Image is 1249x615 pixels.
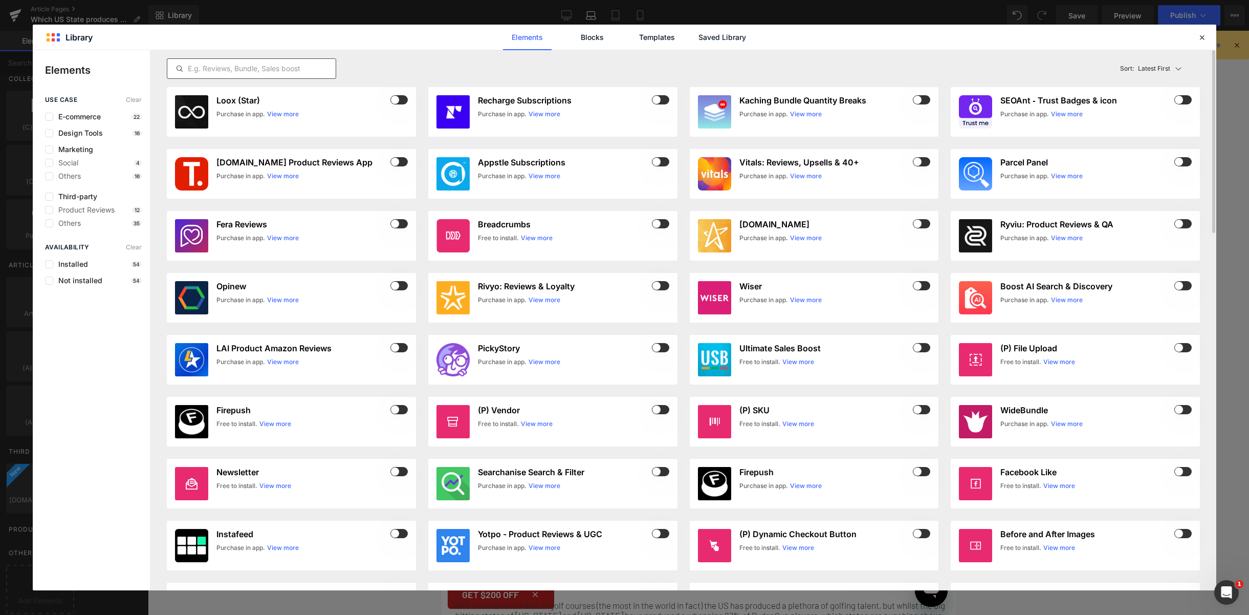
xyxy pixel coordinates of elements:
[1043,481,1075,491] a: View more
[1000,110,1049,119] div: Purchase in app.
[1235,580,1243,588] span: 1
[216,529,388,539] h3: Instafeed
[175,529,208,562] img: instafeed.jpg
[739,529,911,539] h3: (P) Dynamic Checkout Button
[1051,172,1083,181] a: View more
[790,481,822,491] a: View more
[133,207,142,213] p: 12
[478,481,527,491] div: Purchase in app.
[959,405,992,438] img: 36d3ff60-5281-42d0-85d8-834f522fc7c5.jpeg
[53,193,97,201] span: Third-party
[133,173,142,179] p: 16
[1138,64,1170,73] p: Latest First
[436,467,470,500] img: SmartSearch.png
[478,343,650,353] h3: PickyStory
[436,529,470,562] img: yotpo.jpg
[959,281,992,314] img: 35472539-a713-48dd-a00c-afbdca307b79.png
[171,20,192,41] a: Bags
[13,19,72,44] img: Stewart Golf USA
[959,219,992,252] img: CJed0K2x44sDEAE=.png
[6,7,74,15] span: Hi. Need any help?
[739,343,911,353] h3: Ultimate Sales Boost
[45,62,150,78] p: Elements
[1051,234,1083,243] a: View more
[130,20,156,41] a: Carts
[1000,357,1041,367] div: Free to install.
[1051,295,1083,305] a: View more
[529,357,560,367] a: View more
[259,481,291,491] a: View more
[53,145,93,154] span: Marketing
[478,357,527,367] div: Purchase in app.
[739,419,780,429] div: Free to install.
[216,110,265,119] div: Purchase in app.
[216,157,388,167] h3: [DOMAIN_NAME] Product Reviews App
[216,419,257,429] div: Free to install.
[478,467,650,477] h3: Searchanise Search & Filter
[53,219,81,227] span: Others
[316,4,361,19] a: Shop Now
[175,343,208,376] img: CMry4dSL_YIDEAE=.png
[529,172,560,181] a: View more
[1000,295,1049,305] div: Purchase in app.
[478,295,527,305] div: Purchase in app.
[8,544,507,560] h1: Which US state produces the most Ryder Cup players per million residents?
[478,281,650,291] h3: Rivyo: Reviews & Loyalty
[633,25,682,50] a: Templates
[739,234,788,243] div: Purchase in app.
[53,113,101,121] span: E-commerce
[8,163,507,199] p: To celebrate the 2025 Ryder Cup, we have dug into the numbers to see how America’s states stack u...
[790,234,822,243] a: View more
[267,110,299,119] a: View more
[790,172,822,181] a: View more
[739,172,788,181] div: Purchase in app.
[790,110,822,119] a: View more
[216,172,265,181] div: Purchase in app.
[216,281,388,291] h3: Opinew
[216,467,388,477] h3: Newsletter
[175,405,208,438] img: Firepush.png
[478,172,527,181] div: Purchase in app.
[175,157,208,190] img: 1eba8361-494e-4e64-aaaa-f99efda0f44d.png
[1000,529,1172,539] h3: Before and After Images
[1000,234,1049,243] div: Purchase in app.
[8,569,507,600] div: With a massive number of golf courses (the most in the world in fact) the US has produced a pleth...
[739,481,788,491] div: Purchase in app.
[1000,281,1172,291] h3: Boost AI Search & Discovery
[739,110,788,119] div: Purchase in app.
[216,343,388,353] h3: LAI Product Amazon Reviews
[175,95,208,129] img: loox.jpg
[216,295,265,305] div: Purchase in app.
[175,219,208,252] img: 4b6b591765c9b36332c4e599aea727c6_512x512.png
[521,234,553,243] a: View more
[436,281,470,314] img: 911edb42-71e6-4210-8dae-cbf10c40066b.png
[959,95,992,129] img: 9f98ff4f-a019-4e81-84a1-123c6986fecc.png
[8,127,507,151] p: A Ryder Cup year always brings excitement, and with [US_STATE] set to host the 45th edition, all ...
[478,234,519,243] div: Free to install.
[53,206,115,214] span: Product Reviews
[167,62,336,75] input: E.g. Reviews, Bundle, Sales boost...
[216,234,265,243] div: Purchase in app.
[478,543,527,553] div: Purchase in app.
[698,467,731,500] img: Firepush.png
[216,357,265,367] div: Purchase in app.
[739,157,911,167] h3: Vitals: Reviews, Upsells & 40+
[790,295,822,305] a: View more
[1000,405,1172,415] h3: WideBundle
[267,543,299,553] a: View more
[1000,157,1172,167] h3: Parcel Panel
[293,20,324,41] a: Outlet
[134,160,142,166] p: 4
[267,172,299,181] a: View more
[490,23,498,31] span: 0
[126,244,142,251] span: Clear
[1000,172,1049,181] div: Purchase in app.
[8,74,507,113] h1: Research Highlights the States Driving America’s Ryder Cup Dominance
[126,96,142,103] span: Clear
[1000,543,1041,553] div: Free to install.
[478,219,650,229] h3: Breadcrumbs
[216,95,388,105] h3: Loox (Star)
[436,95,470,129] img: CK6otpbp4PwCEAE=.jpeg
[475,22,500,37] a: 0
